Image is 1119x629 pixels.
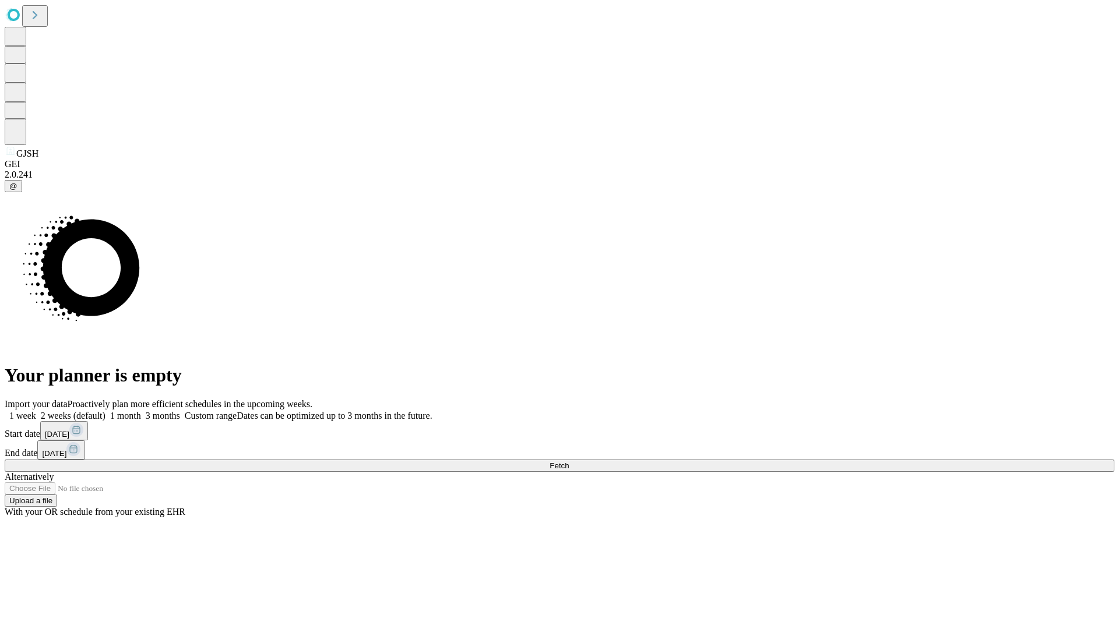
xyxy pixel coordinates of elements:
span: Fetch [550,461,569,470]
span: Dates can be optimized up to 3 months in the future. [237,411,432,420]
span: [DATE] [42,449,66,458]
button: @ [5,180,22,192]
span: Alternatively [5,472,54,482]
h1: Your planner is empty [5,365,1114,386]
span: GJSH [16,149,38,158]
span: @ [9,182,17,190]
div: Start date [5,421,1114,440]
span: 1 week [9,411,36,420]
div: End date [5,440,1114,460]
div: 2.0.241 [5,169,1114,180]
span: Custom range [185,411,237,420]
span: 3 months [146,411,180,420]
button: Fetch [5,460,1114,472]
span: With your OR schedule from your existing EHR [5,507,185,517]
button: [DATE] [37,440,85,460]
button: Upload a file [5,494,57,507]
span: 2 weeks (default) [41,411,105,420]
span: Proactively plan more efficient schedules in the upcoming weeks. [68,399,312,409]
span: Import your data [5,399,68,409]
span: 1 month [110,411,141,420]
button: [DATE] [40,421,88,440]
span: [DATE] [45,430,69,439]
div: GEI [5,159,1114,169]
